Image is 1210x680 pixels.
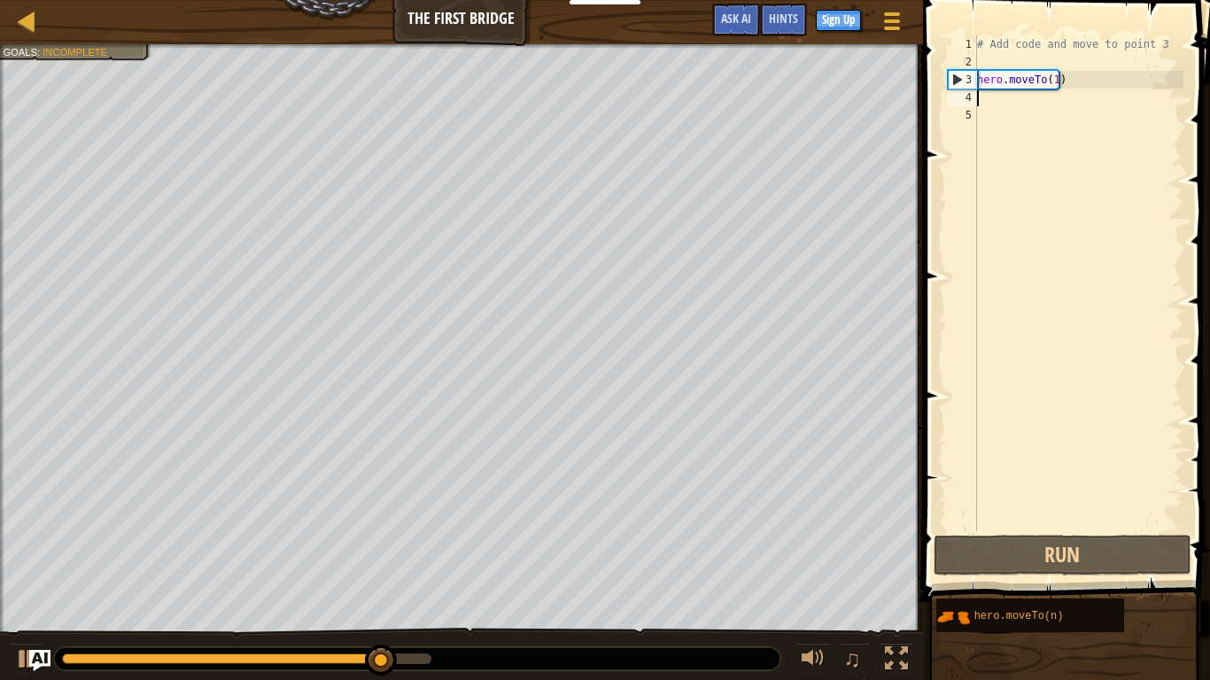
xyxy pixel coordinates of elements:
button: Run [934,535,1191,576]
div: 4 [948,89,977,106]
button: Ask AI [29,650,50,671]
span: ♫ [843,645,861,672]
div: 2 [948,53,977,71]
span: : [37,46,43,58]
span: Goals [3,46,37,58]
button: Adjust volume [795,643,831,679]
span: hero.moveTo(n) [974,610,1064,622]
span: Ask AI [721,10,751,27]
div: 1 [948,35,977,53]
span: Incomplete [43,46,107,58]
img: portrait.png [936,600,970,634]
div: 5 [948,106,977,124]
button: Toggle fullscreen [879,643,914,679]
button: ♫ [840,643,870,679]
button: Ask AI [712,4,760,36]
button: Ctrl + P: Play [9,643,44,679]
button: Show game menu [870,4,914,45]
button: Sign Up [816,10,861,31]
div: 3 [949,71,977,89]
span: Hints [769,10,798,27]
